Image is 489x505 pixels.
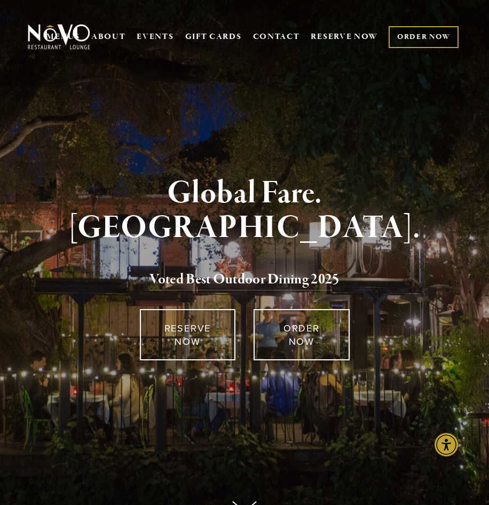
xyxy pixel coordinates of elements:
a: Voted Best Outdoor Dining 202 [149,270,332,290]
a: ABOUT [91,31,126,42]
img: Novo Restaurant &amp; Lounge [26,23,92,50]
a: ORDER NOW [389,26,459,48]
div: Accessibility Menu [435,433,458,456]
a: RESERVE NOW [140,309,236,360]
a: EVENTS [137,31,173,42]
a: MENUS [46,31,80,42]
a: ORDER NOW [254,309,350,360]
strong: Global Fare. [GEOGRAPHIC_DATA]. [69,173,421,248]
a: GIFT CARDS [185,27,242,47]
a: RESERVE NOW [311,27,378,47]
h2: 5 [39,269,450,291]
a: CONTACT [253,27,300,47]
